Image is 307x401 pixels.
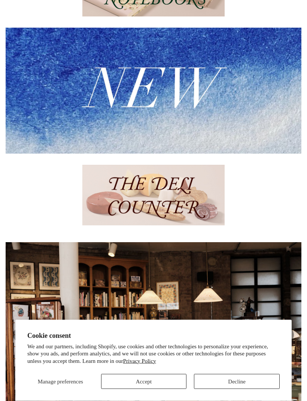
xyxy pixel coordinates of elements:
[82,165,225,226] img: The Deli Counter
[27,343,280,365] p: We and our partners, including Shopify, use cookies and other technologies to personalize your ex...
[27,332,280,340] h2: Cookie consent
[38,379,83,385] span: Manage preferences
[123,358,156,364] a: Privacy Policy
[27,374,94,389] button: Manage preferences
[194,374,280,389] button: Decline
[101,374,187,389] button: Accept
[6,28,301,154] img: New.jpg__PID:f73bdf93-380a-4a35-bcfe-7823039498e1
[13,328,28,343] button: Previous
